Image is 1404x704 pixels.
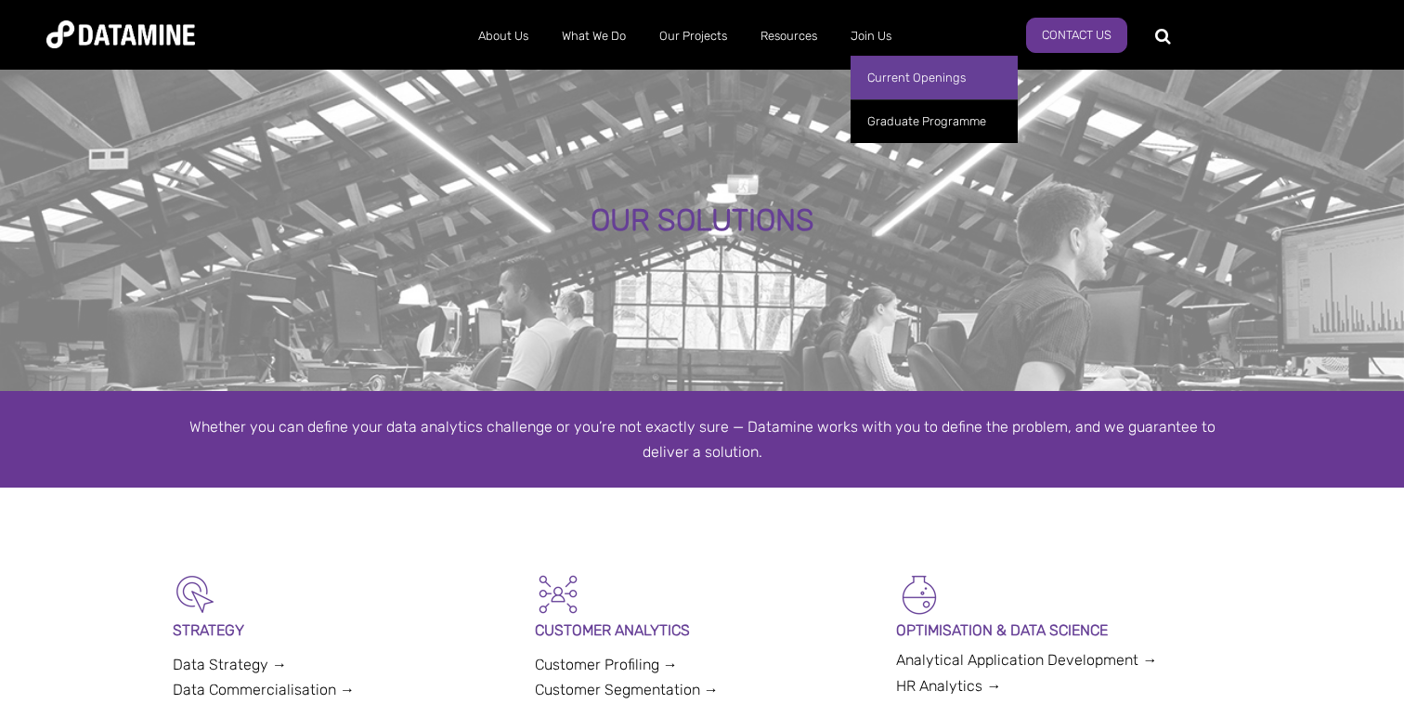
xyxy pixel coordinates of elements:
a: About Us [461,12,545,60]
a: Data Commercialisation → [173,681,355,698]
a: Resources [744,12,834,60]
div: Whether you can define your data analytics challenge or you’re not exactly sure — Datamine works ... [173,414,1231,464]
a: HR Analytics → [896,677,1001,695]
p: CUSTOMER ANALYTICS [535,618,870,643]
a: Customer Profiling → [535,656,678,673]
p: OPTIMISATION & DATA SCIENCE [896,618,1231,643]
img: Strategy-1 [173,571,219,618]
a: Join Us [834,12,908,60]
a: Contact Us [1026,18,1127,53]
a: Our Projects [643,12,744,60]
a: Current Openings [851,56,1018,99]
img: Customer Analytics [535,571,581,618]
img: Datamine [46,20,195,48]
a: Graduate Programme [851,99,1018,143]
div: OUR SOLUTIONS [164,204,1240,238]
a: What We Do [545,12,643,60]
a: Customer Segmentation → [535,681,719,698]
img: Optimisation & Data Science [896,571,942,618]
a: Analytical Application Development → [896,651,1157,669]
a: Data Strategy → [173,656,287,673]
p: STRATEGY [173,618,508,643]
